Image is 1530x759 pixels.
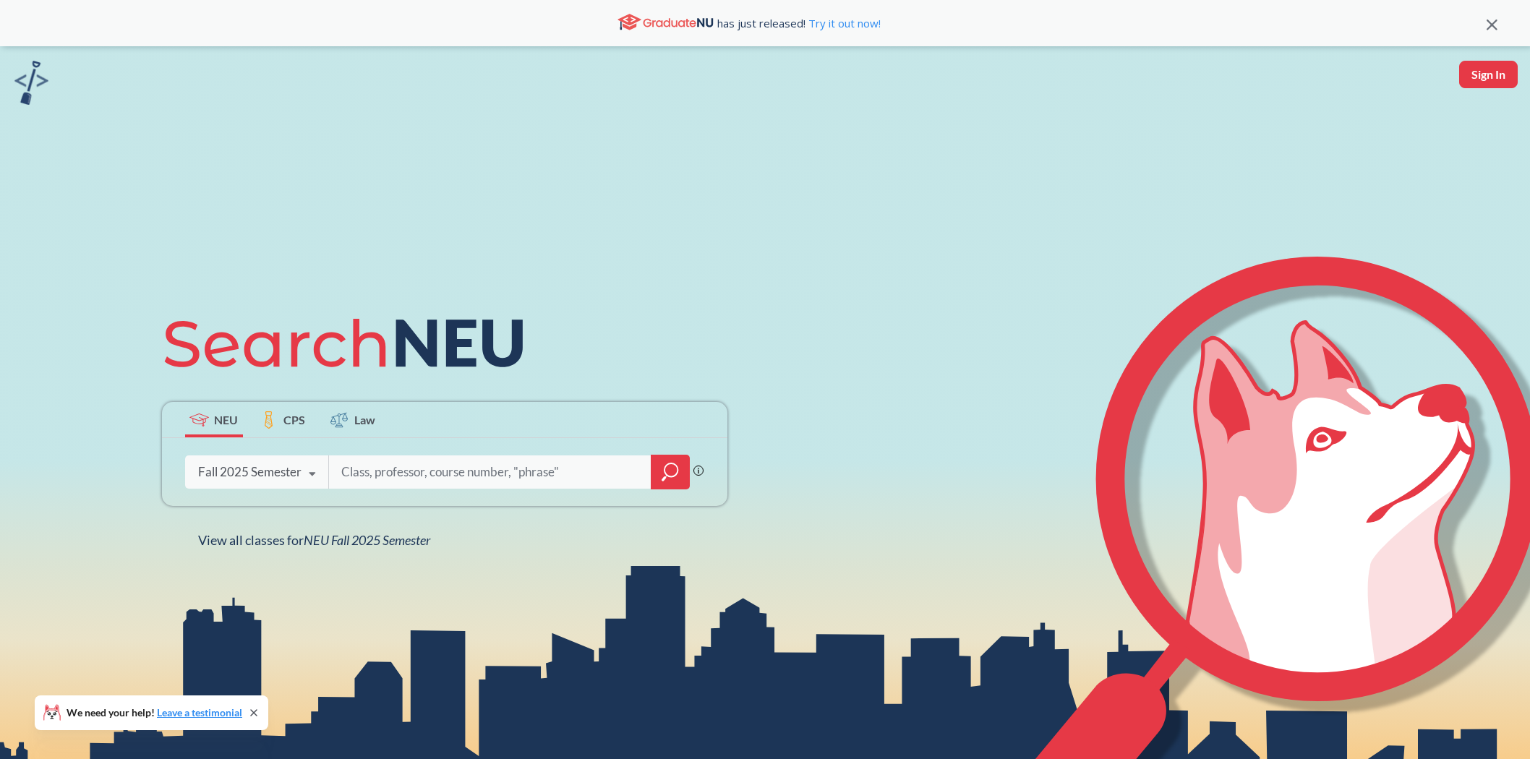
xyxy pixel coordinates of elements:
[805,16,881,30] a: Try it out now!
[662,462,679,482] svg: magnifying glass
[214,411,238,428] span: NEU
[198,464,302,480] div: Fall 2025 Semester
[354,411,375,428] span: Law
[283,411,305,428] span: CPS
[340,457,641,487] input: Class, professor, course number, "phrase"
[157,706,242,719] a: Leave a testimonial
[67,708,242,718] span: We need your help!
[198,532,430,548] span: View all classes for
[14,61,48,109] a: sandbox logo
[304,532,430,548] span: NEU Fall 2025 Semester
[1459,61,1518,88] button: Sign In
[717,15,881,31] span: has just released!
[651,455,690,489] div: magnifying glass
[14,61,48,105] img: sandbox logo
